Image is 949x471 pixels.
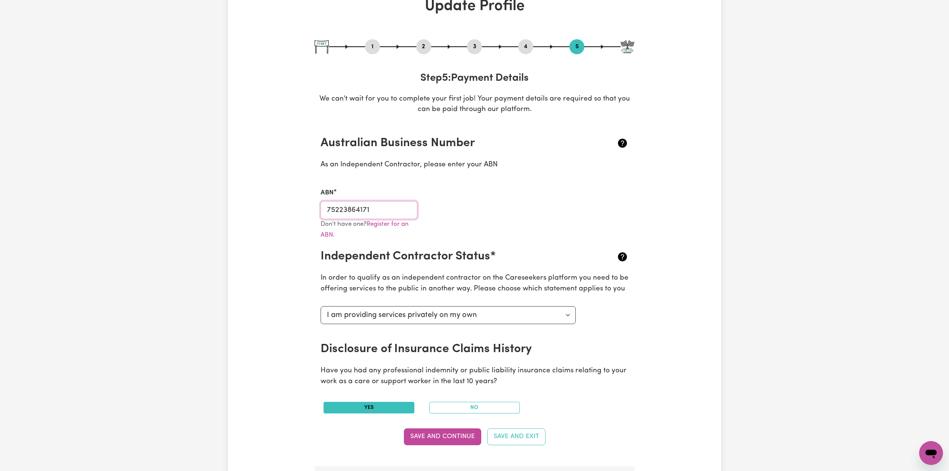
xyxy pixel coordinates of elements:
p: As an Independent Contractor, please enter your ABN [321,160,628,170]
h3: Step 5 : Payment Details [315,72,634,85]
h2: Disclosure of Insurance Claims History [321,342,577,356]
small: Don't have one? [321,221,408,238]
p: We can't wait for you to complete your first job! Your payment details are required so that you c... [315,94,634,116]
a: Register for an ABN. [321,221,408,238]
button: No [429,402,520,413]
h2: Independent Contractor Status* [321,249,577,264]
p: Have you had any professional indemnity or public liability insurance claims relating to your wor... [321,366,628,387]
input: e.g. 51 824 753 556 [321,201,417,219]
label: ABN [321,188,334,198]
button: Save and Continue [404,428,481,445]
button: Go to step 2 [416,42,431,52]
button: Go to step 5 [569,42,584,52]
h2: Australian Business Number [321,136,577,150]
button: Yes [324,402,414,413]
iframe: Button to launch messaging window [919,441,943,465]
button: Go to step 3 [467,42,482,52]
p: In order to qualify as an independent contractor on the Careseekers platform you need to be offer... [321,273,628,295]
button: Save and Exit [487,428,545,445]
button: Go to step 4 [518,42,533,52]
button: Go to step 1 [365,42,380,52]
